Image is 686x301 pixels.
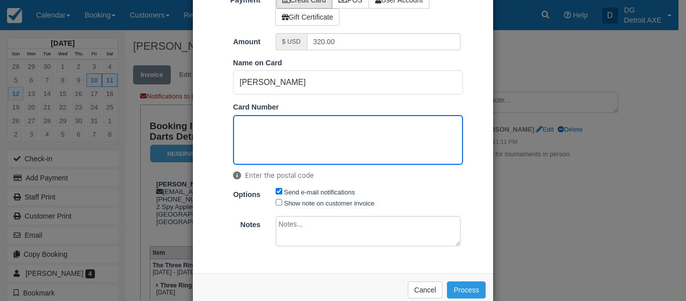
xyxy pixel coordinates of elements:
[284,199,375,207] label: Show note on customer invoice
[193,186,268,200] label: Options
[234,116,463,164] iframe: Secure Credit Card Form
[233,58,282,68] label: Name on Card
[408,281,443,298] button: Cancel
[447,281,486,298] button: Process
[275,9,340,26] label: Gift Certificate
[233,102,279,113] label: Card Number
[193,216,268,230] label: Notes
[233,170,463,180] span: Enter the postal code
[284,188,355,196] label: Send e-mail notifications
[282,38,301,45] small: $ USD
[193,33,268,47] label: Amount
[307,33,461,50] input: Valid amount required.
